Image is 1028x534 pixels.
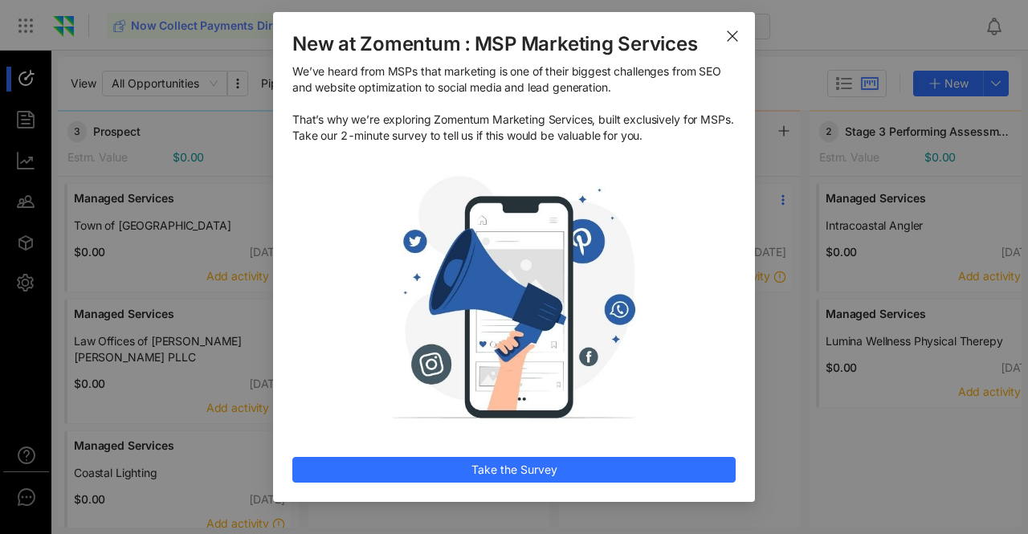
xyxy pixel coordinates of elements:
span: New at Zomentum : MSP Marketing Services [292,31,736,57]
span: We’ve heard from MSPs that marketing is one of their biggest challenges from SEO and website opti... [292,63,736,144]
button: Take the Survey [292,458,736,483]
button: Close [710,12,755,57]
span: Take the Survey [471,462,557,479]
img: mobile-mark.jpg [292,157,736,439]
